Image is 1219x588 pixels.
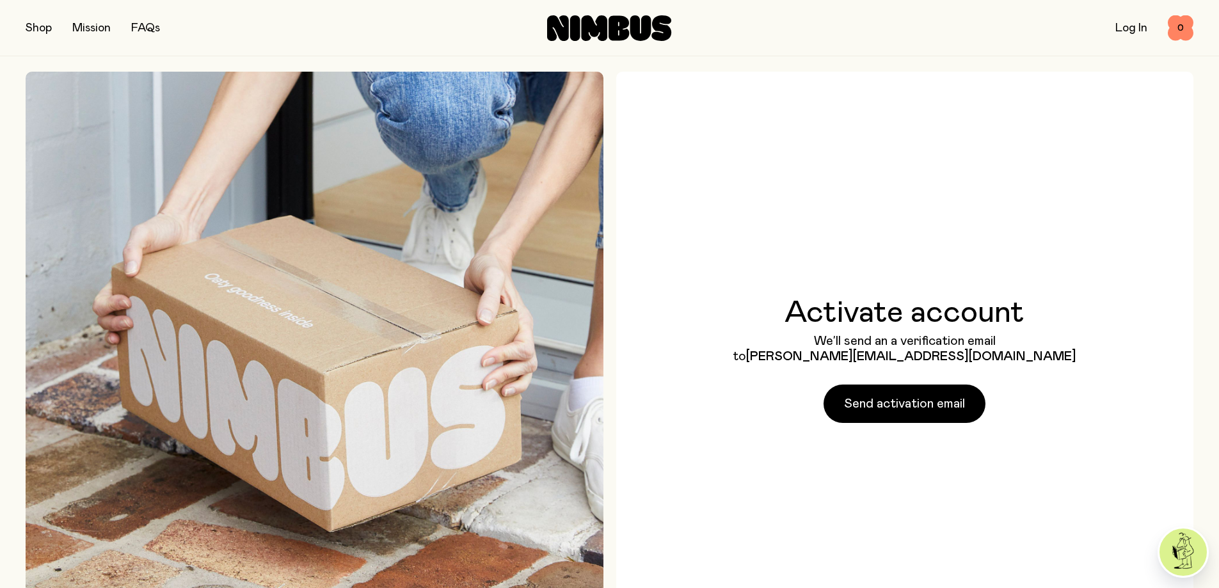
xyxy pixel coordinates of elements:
img: agent [1159,528,1207,576]
button: Send activation email [824,385,985,423]
h1: Activate account [733,298,1076,328]
a: FAQs [131,22,160,34]
span: Send activation email [844,395,965,413]
button: 0 [1168,15,1193,41]
p: We’ll send an a verification email to [733,333,1076,364]
strong: [PERSON_NAME][EMAIL_ADDRESS][DOMAIN_NAME] [746,350,1076,363]
a: Log In [1115,22,1147,34]
a: Mission [72,22,111,34]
